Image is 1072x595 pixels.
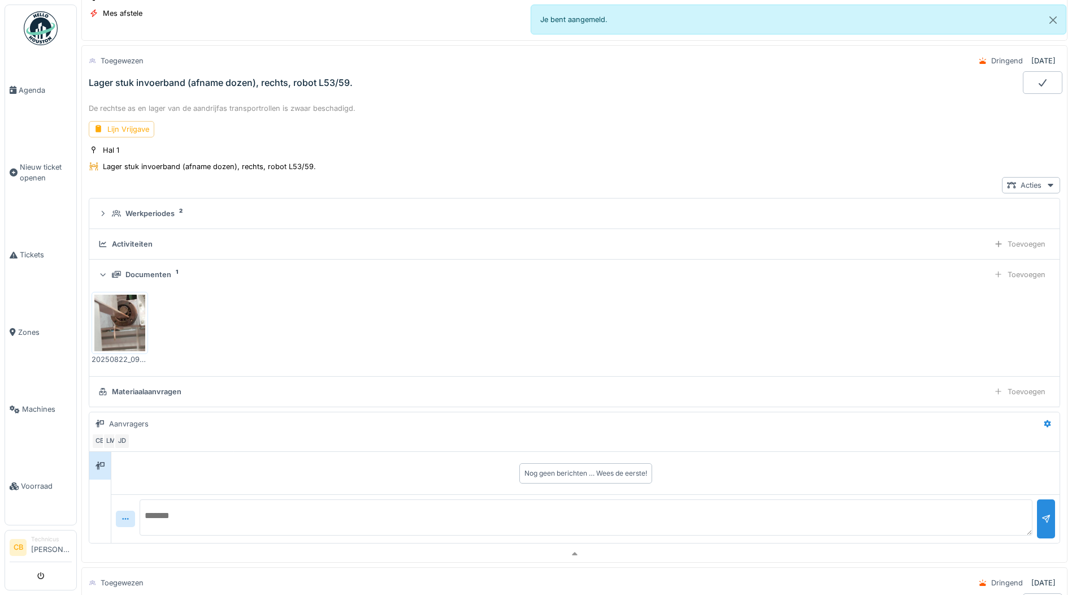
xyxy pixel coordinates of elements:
[109,419,149,429] div: Aanvragers
[1031,577,1056,588] div: [DATE]
[101,577,144,588] div: Toegewezen
[5,217,76,294] a: Tickets
[5,128,76,217] a: Nieuw ticket openen
[101,55,144,66] div: Toegewezen
[1002,177,1060,193] div: Acties
[125,208,175,219] div: Werkperiodes
[94,234,1055,255] summary: ActiviteitenToevoegen
[10,535,72,562] a: CB Technicus[PERSON_NAME]
[92,433,107,449] div: CB
[20,162,72,183] span: Nieuw ticket openen
[5,294,76,370] a: Zones
[531,5,1067,35] div: Je bent aangemeld.
[103,161,316,172] div: Lager stuk invoerband (afname dozen), rechts, robot L53/59.
[991,577,1023,588] div: Dringend
[989,383,1051,400] div: Toevoegen
[94,203,1055,224] summary: Werkperiodes2
[112,239,153,249] div: Activiteiten
[94,295,145,351] img: u7o4hup03mjjgbqymx2z4jap95v9
[31,535,72,544] div: Technicus
[21,481,72,491] span: Voorraad
[31,535,72,559] li: [PERSON_NAME]
[89,77,353,88] div: Lager stuk invoerband (afname dozen), rechts, robot L53/59.
[103,433,119,449] div: LM
[94,264,1055,285] summary: Documenten1Toevoegen
[991,55,1023,66] div: Dringend
[5,371,76,448] a: Machines
[20,249,72,260] span: Tickets
[10,539,27,556] li: CB
[5,448,76,525] a: Voorraad
[92,354,148,365] div: 20250822_091918.jpg
[1040,5,1066,35] button: Close
[94,381,1055,402] summary: MateriaalaanvragenToevoegen
[989,236,1051,252] div: Toevoegen
[18,327,72,338] span: Zones
[22,404,72,415] span: Machines
[24,11,58,45] img: Badge_color-CXgf-gQk.svg
[103,8,142,19] div: Mes afstele
[524,468,647,478] div: Nog geen berichten … Wees de eerste!
[89,121,154,137] div: Lijn Vrijgave
[112,386,181,397] div: Materiaalaanvragen
[89,103,1060,114] div: De rechtse as en lager van de aandrijfas transportrollen is zwaar beschadigd.
[114,433,130,449] div: JD
[125,269,171,280] div: Documenten
[19,85,72,96] span: Agenda
[103,145,119,156] div: Hal 1
[5,51,76,128] a: Agenda
[989,266,1051,283] div: Toevoegen
[1031,55,1056,66] div: [DATE]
